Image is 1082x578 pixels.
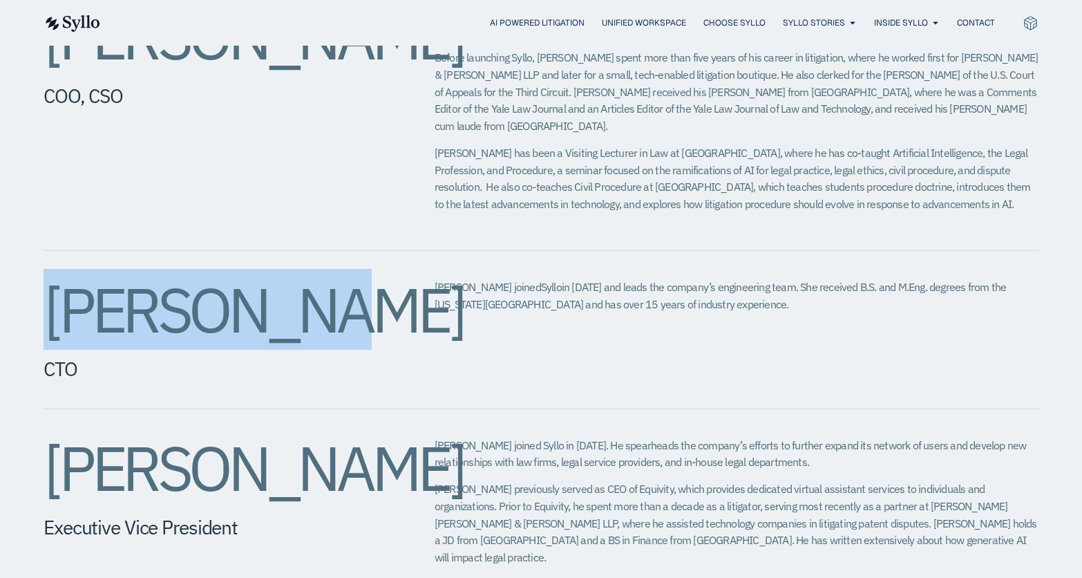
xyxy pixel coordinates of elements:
a: Contact [957,17,995,29]
h5: Executive Vice President​ [44,516,379,539]
a: Syllo Stories [783,17,845,29]
a: Unified Workspace [602,17,686,29]
span: [PERSON_NAME] has been a Visiting Lecturer in Law at [GEOGRAPHIC_DATA], where he has co-taught Ar... [435,146,1031,211]
span: Syllo [541,280,562,294]
h5: CTO [44,357,379,381]
span: . [786,297,788,311]
span: [PERSON_NAME] joined Syllo in [DATE]. He spearheads the company’s efforts to further expand its n... [435,438,1027,469]
h2: [PERSON_NAME] [44,279,379,341]
h2: [PERSON_NAME]​ [44,6,379,68]
img: syllo [44,15,100,32]
span: Before launching Syllo, [PERSON_NAME] spent more than five years of his career in litigation, whe... [435,50,1038,133]
div: Menu Toggle [128,17,995,30]
a: AI Powered Litigation [490,17,585,29]
span: [PERSON_NAME] previously served as CEO of Equivity, which provides dedicated virtual assistant se... [435,482,1037,564]
a: Choose Syllo [703,17,766,29]
span: [PERSON_NAME] joined [435,280,541,294]
h2: [PERSON_NAME] [44,437,379,499]
h5: COO, CSO [44,84,379,108]
nav: Menu [128,17,995,30]
a: Inside Syllo [874,17,928,29]
span: in [DATE] and leads the company’s engineering team. She received B.S. and M.Eng. degrees from the... [435,280,1006,311]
